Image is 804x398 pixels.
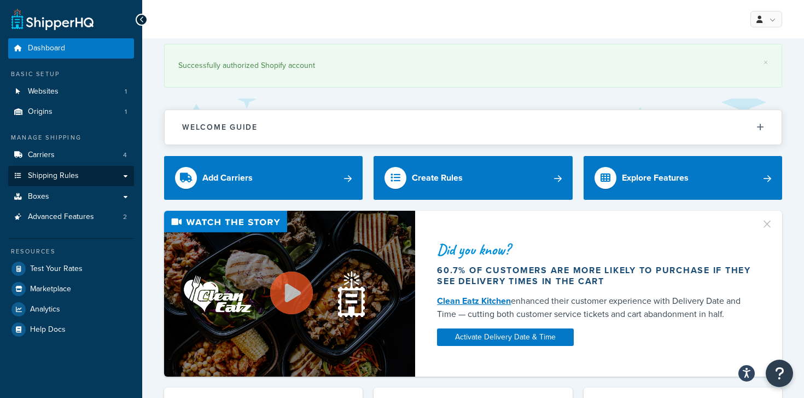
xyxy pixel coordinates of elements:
li: Websites [8,82,134,102]
a: × [764,58,768,67]
a: Activate Delivery Date & Time [437,328,574,346]
button: Open Resource Center [766,360,793,387]
button: Welcome Guide [165,110,782,145]
a: Marketplace [8,279,134,299]
span: 1 [125,107,127,117]
div: enhanced their customer experience with Delivery Date and Time — cutting both customer service ti... [437,295,756,321]
a: Boxes [8,187,134,207]
div: Did you know? [437,242,756,257]
div: Explore Features [622,170,689,186]
span: 1 [125,87,127,96]
span: Help Docs [30,325,66,334]
a: Origins1 [8,102,134,122]
li: Origins [8,102,134,122]
img: Video thumbnail [164,211,415,377]
span: Test Your Rates [30,264,83,274]
a: Help Docs [8,320,134,339]
div: 60.7% of customers are more likely to purchase if they see delivery times in the cart [437,265,756,287]
span: Carriers [28,151,55,160]
a: Add Carriers [164,156,363,200]
span: 2 [123,212,127,222]
div: Create Rules [412,170,463,186]
li: Advanced Features [8,207,134,227]
a: Test Your Rates [8,259,134,279]
a: Carriers4 [8,145,134,165]
span: Shipping Rules [28,171,79,181]
span: Dashboard [28,44,65,53]
span: Advanced Features [28,212,94,222]
div: Successfully authorized Shopify account [178,58,768,73]
div: Add Carriers [202,170,253,186]
div: Basic Setup [8,70,134,79]
span: 4 [123,151,127,160]
span: Boxes [28,192,49,201]
a: Websites1 [8,82,134,102]
a: Advanced Features2 [8,207,134,227]
span: Analytics [30,305,60,314]
span: Origins [28,107,53,117]
a: Clean Eatz Kitchen [437,295,511,307]
a: Explore Features [584,156,782,200]
span: Websites [28,87,59,96]
span: Marketplace [30,285,71,294]
a: Analytics [8,299,134,319]
div: Manage Shipping [8,133,134,142]
h2: Welcome Guide [182,123,258,131]
a: Create Rules [374,156,572,200]
div: Resources [8,247,134,256]
a: Dashboard [8,38,134,59]
a: Shipping Rules [8,166,134,186]
li: Carriers [8,145,134,165]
